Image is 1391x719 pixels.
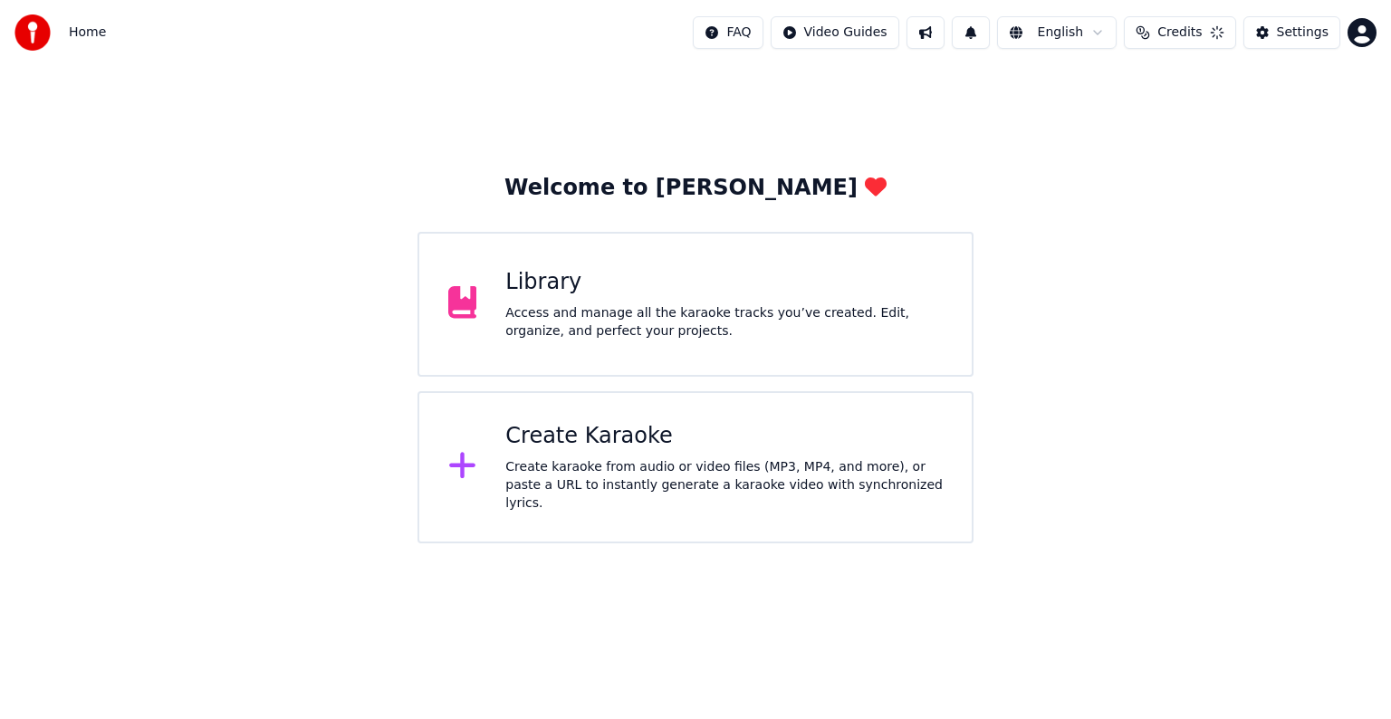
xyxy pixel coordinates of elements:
div: Create karaoke from audio or video files (MP3, MP4, and more), or paste a URL to instantly genera... [505,458,943,513]
div: Access and manage all the karaoke tracks you’ve created. Edit, organize, and perfect your projects. [505,304,943,340]
button: Credits [1124,16,1235,49]
div: Welcome to [PERSON_NAME] [504,174,887,203]
nav: breadcrumb [69,24,106,42]
button: Settings [1243,16,1340,49]
img: youka [14,14,51,51]
button: FAQ [693,16,763,49]
button: Video Guides [771,16,899,49]
div: Create Karaoke [505,422,943,451]
span: Credits [1157,24,1202,42]
div: Settings [1277,24,1329,42]
span: Home [69,24,106,42]
div: Library [505,268,943,297]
